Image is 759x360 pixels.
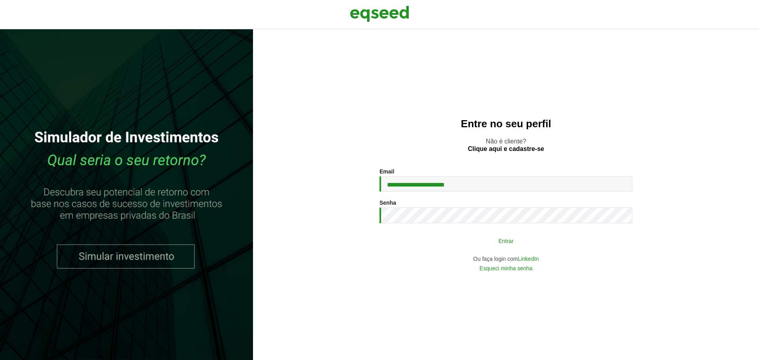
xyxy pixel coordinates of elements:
[350,4,409,24] img: EqSeed Logo
[269,138,743,153] p: Não é cliente?
[468,146,544,152] a: Clique aqui e cadastre-se
[379,256,632,262] div: Ou faça login com
[403,233,609,248] button: Entrar
[518,256,539,262] a: LinkedIn
[269,118,743,130] h2: Entre no seu perfil
[480,266,532,271] a: Esqueci minha senha
[379,200,396,205] label: Senha
[379,169,394,174] label: Email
